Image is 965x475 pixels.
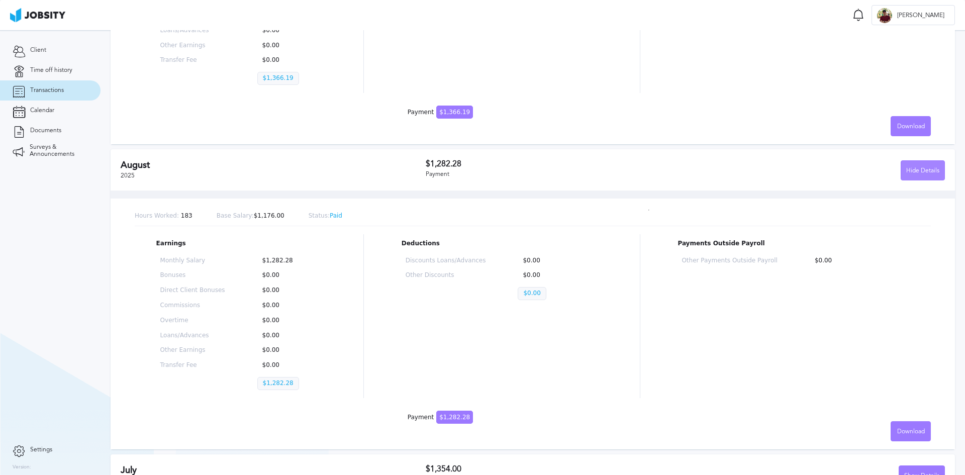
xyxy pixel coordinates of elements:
[135,213,192,220] p: 183
[257,302,322,309] p: $0.00
[897,428,925,435] span: Download
[30,87,64,94] span: Transactions
[10,8,65,22] img: ab4bad089aa723f57921c736e9817d99.png
[217,212,254,219] span: Base Salary:
[217,213,284,220] p: $1,176.00
[891,116,931,136] button: Download
[892,12,949,19] span: [PERSON_NAME]
[682,257,777,264] p: Other Payments Outside Payroll
[257,317,322,324] p: $0.00
[30,127,61,134] span: Documents
[160,42,225,49] p: Other Earnings
[309,212,330,219] span: Status:
[160,57,225,64] p: Transfer Fee
[30,107,54,114] span: Calendar
[160,362,225,369] p: Transfer Fee
[257,287,322,294] p: $0.00
[156,240,326,247] p: Earnings
[160,272,225,279] p: Bonuses
[408,414,473,421] div: Payment
[30,47,46,54] span: Client
[872,5,955,25] button: J[PERSON_NAME]
[309,213,342,220] p: Paid
[257,57,322,64] p: $0.00
[891,421,931,441] button: Download
[160,257,225,264] p: Monthly Salary
[257,72,299,85] p: $1,366.19
[160,302,225,309] p: Commissions
[13,464,31,470] label: Version:
[257,272,322,279] p: $0.00
[257,257,322,264] p: $1,282.28
[135,212,179,219] span: Hours Worked:
[408,109,473,116] div: Payment
[897,123,925,130] span: Download
[406,257,486,264] p: Discounts Loans/Advances
[257,377,299,390] p: $1,282.28
[678,240,909,247] p: Payments Outside Payroll
[901,161,944,181] div: Hide Details
[810,257,905,264] p: $0.00
[257,347,322,354] p: $0.00
[518,287,546,300] p: $0.00
[426,171,686,178] div: Payment
[518,272,598,279] p: $0.00
[877,8,892,23] div: J
[160,332,225,339] p: Loans/Advances
[436,106,473,119] span: $1,366.19
[121,172,135,179] span: 2025
[406,272,486,279] p: Other Discounts
[257,27,322,34] p: $0.00
[402,240,602,247] p: Deductions
[160,347,225,354] p: Other Earnings
[518,257,598,264] p: $0.00
[30,67,72,74] span: Time off history
[30,446,52,453] span: Settings
[257,362,322,369] p: $0.00
[121,160,426,170] h2: August
[160,287,225,294] p: Direct Client Bonuses
[257,332,322,339] p: $0.00
[436,411,473,424] span: $1,282.28
[901,160,945,180] button: Hide Details
[426,464,686,473] h3: $1,354.00
[160,27,225,34] p: Loans/Advances
[257,42,322,49] p: $0.00
[160,317,225,324] p: Overtime
[30,144,88,158] span: Surveys & Announcements
[426,159,686,168] h3: $1,282.28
